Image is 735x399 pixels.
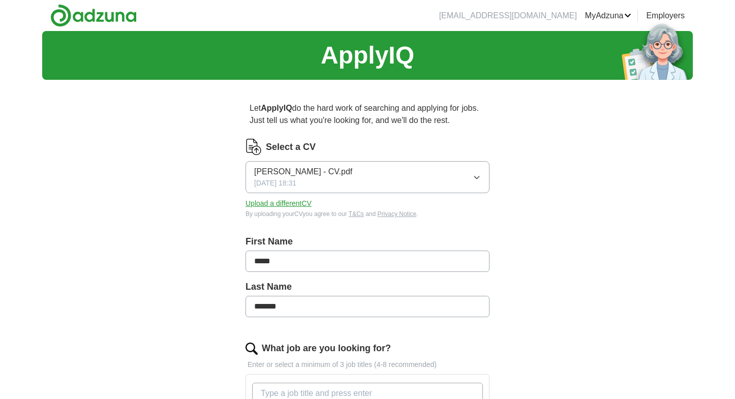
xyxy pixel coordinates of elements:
[246,343,258,355] img: search.png
[266,140,316,154] label: Select a CV
[261,104,292,112] strong: ApplyIQ
[246,161,489,193] button: [PERSON_NAME] - CV.pdf[DATE] 18:31
[254,166,352,178] span: [PERSON_NAME] - CV.pdf
[50,4,137,27] img: Adzuna logo
[246,209,489,219] div: By uploading your CV you agree to our and .
[246,139,262,155] img: CV Icon
[262,342,391,355] label: What job are you looking for?
[585,10,632,22] a: MyAdzuna
[246,235,489,249] label: First Name
[439,10,577,22] li: [EMAIL_ADDRESS][DOMAIN_NAME]
[349,210,364,218] a: T&Cs
[254,178,296,189] span: [DATE] 18:31
[246,98,489,131] p: Let do the hard work of searching and applying for jobs. Just tell us what you're looking for, an...
[246,198,312,209] button: Upload a differentCV
[246,280,489,294] label: Last Name
[646,10,685,22] a: Employers
[321,37,414,74] h1: ApplyIQ
[246,359,489,370] p: Enter or select a minimum of 3 job titles (4-8 recommended)
[378,210,417,218] a: Privacy Notice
